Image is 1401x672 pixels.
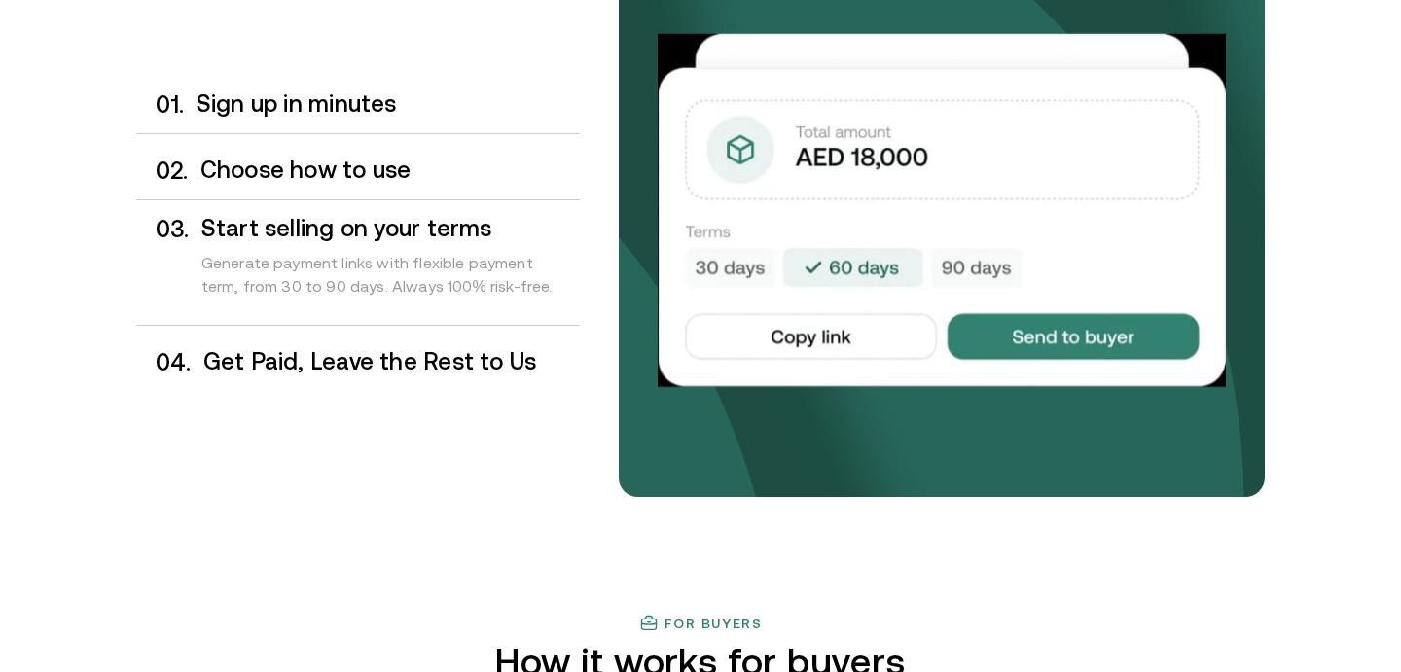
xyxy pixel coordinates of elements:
img: Your payments collected on time. [658,34,1226,386]
h3: Get Paid, Leave the Rest to Us [203,349,580,374]
h3: Choose how to use [200,158,580,183]
h3: Sign up in minutes [197,91,580,117]
div: 0 4 . [136,349,192,375]
img: finance [639,614,659,633]
div: 0 2 . [136,158,189,184]
div: 0 3 . [136,216,190,317]
h3: Start selling on your terms [201,216,580,241]
h3: For buyers [665,616,763,631]
div: Generate payment links with flexible payment term, from 30 to 90 days. Always 100% risk-free. [201,241,580,317]
div: 0 1 . [136,91,185,118]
